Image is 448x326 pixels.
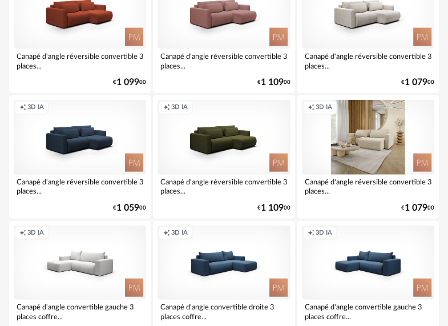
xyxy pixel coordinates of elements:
span: 1 079 [405,204,427,212]
div: € 00 [257,204,290,212]
span: 1 079 [405,79,427,86]
a: Creation icon 3D IA Canapé d'angle réversible convertible 3 places... €1 07900 [297,95,439,219]
div: € 00 [257,79,290,86]
span: 3D IA [316,103,332,112]
span: Creation icon [308,229,314,238]
span: 3D IA [316,229,332,238]
a: Creation icon 3D IA Canapé d'angle réversible convertible 3 places... €1 05900 [9,95,151,219]
span: Creation icon [163,103,170,112]
div: Canapé d'angle convertible gauche 3 places coffre... [14,300,146,323]
span: Creation icon [163,229,170,238]
div: € 00 [401,204,434,212]
a: Creation icon 3D IA Canapé d'angle réversible convertible 3 places... €1 10900 [153,95,294,219]
div: Canapé d'angle réversible convertible 3 places... [302,49,434,72]
div: Canapé d'angle convertible gauche 3 places coffre... [302,300,434,323]
span: 3D IA [171,229,188,238]
span: 1 099 [116,79,139,86]
span: 3D IA [171,103,188,112]
div: Canapé d'angle réversible convertible 3 places... [158,49,290,72]
span: 3D IA [27,103,44,112]
span: Creation icon [19,229,26,238]
div: Canapé d'angle réversible convertible 3 places... [14,49,146,72]
div: € 00 [401,79,434,86]
div: € 00 [113,79,146,86]
div: Canapé d'angle réversible convertible 3 places... [302,175,434,198]
span: Creation icon [308,103,314,112]
div: Canapé d'angle réversible convertible 3 places... [14,175,146,198]
div: € 00 [113,204,146,212]
span: Creation icon [19,103,26,112]
span: 1 059 [116,204,139,212]
span: 3D IA [27,229,44,238]
div: Canapé d'angle réversible convertible 3 places... [158,175,290,198]
span: 1 109 [261,79,284,86]
div: Canapé d'angle convertible droite 3 places coffre... [158,300,290,323]
span: 1 109 [261,204,284,212]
